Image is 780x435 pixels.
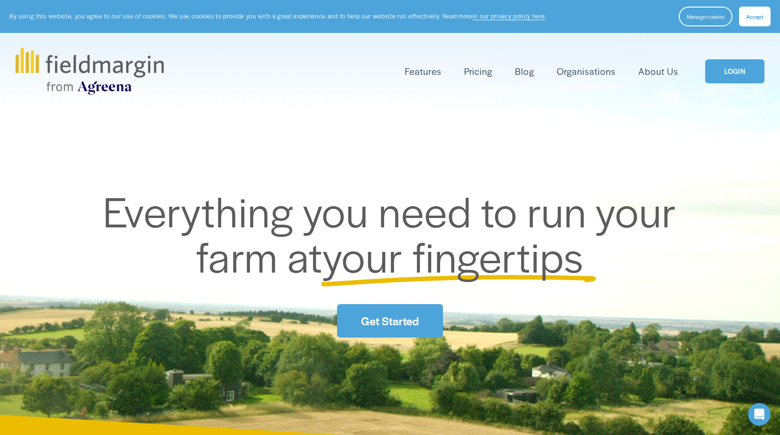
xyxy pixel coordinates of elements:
span: Manage cookies [687,13,724,20]
p: By using this website, you agree to our use of cookies. We use cookies to provide you with a grea... [9,12,547,21]
a: Blog [515,64,534,79]
a: in our privacy policy here [473,12,545,20]
a: LOGIN [705,59,764,83]
span: Accept [746,13,764,20]
span: Everything you need to run your farm at [103,181,686,285]
a: Get Started [337,304,442,338]
img: fieldmargin.com [16,48,163,95]
div: Open Intercom Messenger [748,403,771,426]
a: Organisations [557,64,616,79]
span: your fingertips [322,226,584,285]
a: Pricing [464,64,492,79]
a: About Us [638,64,678,79]
button: Manage cookies [679,7,732,26]
a: folder dropdown [405,64,441,79]
button: Accept [739,7,771,26]
span: Features [405,64,441,78]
